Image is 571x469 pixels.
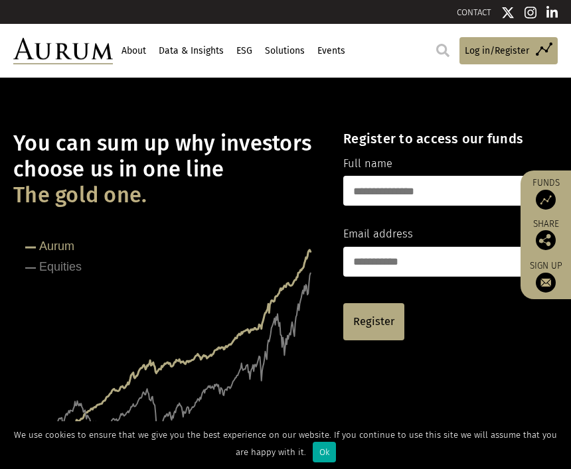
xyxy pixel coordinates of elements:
[313,442,336,462] div: Ok
[546,6,558,19] img: Linkedin icon
[536,190,556,210] img: Access Funds
[343,131,536,147] h4: Register to access our funds
[39,260,82,273] tspan: Equities
[527,177,564,210] a: Funds
[459,37,558,64] a: Log in/Register
[527,220,564,250] div: Share
[13,38,113,65] img: Aurum
[343,226,413,243] label: Email address
[457,7,491,17] a: CONTACT
[13,182,147,208] span: The gold one.
[501,6,515,19] img: Twitter icon
[436,44,449,57] img: search.svg
[343,155,392,172] label: Full name
[120,40,147,62] a: About
[13,131,320,208] h1: You can sum up why investors choose us in one line
[234,40,254,62] a: ESG
[465,44,529,58] span: Log in/Register
[536,230,556,250] img: Share this post
[157,40,225,62] a: Data & Insights
[315,40,347,62] a: Events
[343,303,404,340] a: Register
[39,239,74,253] tspan: Aurum
[536,273,556,293] img: Sign up to our newsletter
[263,40,306,62] a: Solutions
[527,260,564,293] a: Sign up
[525,6,536,19] img: Instagram icon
